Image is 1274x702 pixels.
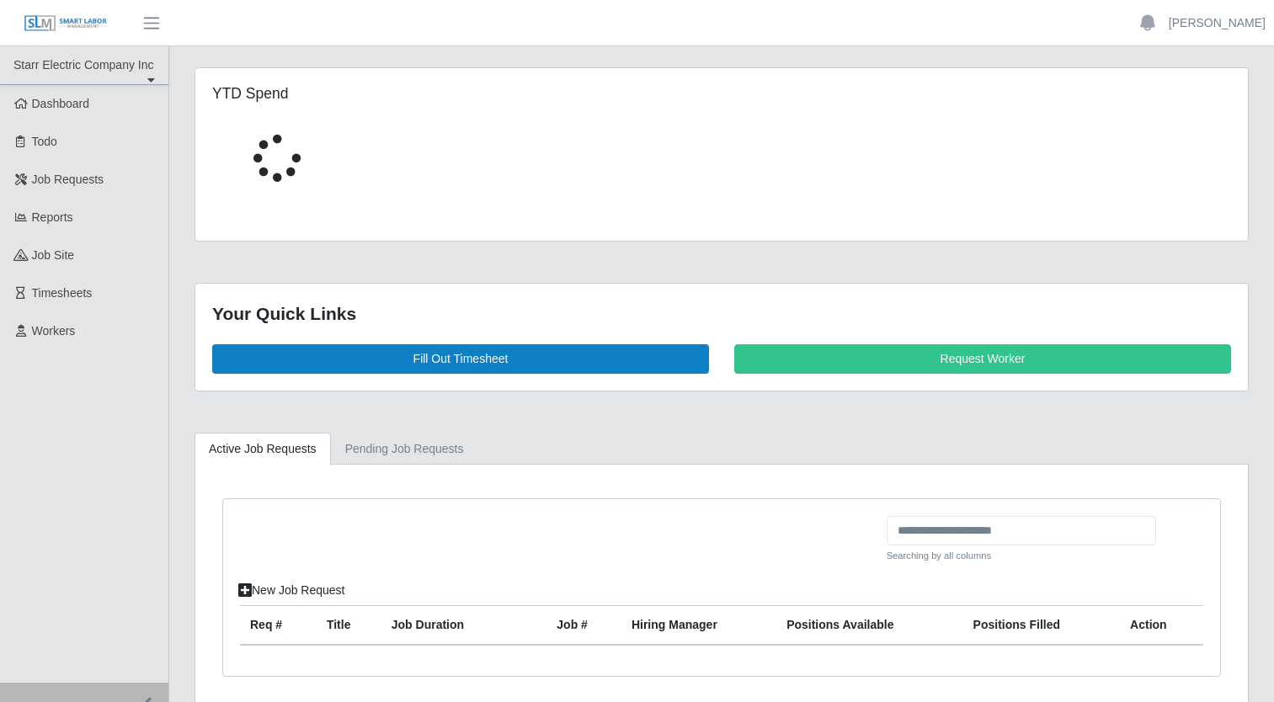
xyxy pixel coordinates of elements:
a: Active Job Requests [195,433,331,465]
th: Req # [240,606,317,646]
a: [PERSON_NAME] [1169,14,1266,32]
th: Job Duration [381,606,517,646]
span: Todo [32,135,57,148]
span: Workers [32,324,76,338]
span: Dashboard [32,97,90,110]
span: Reports [32,210,73,224]
a: Request Worker [734,344,1231,374]
a: Fill Out Timesheet [212,344,709,374]
a: Pending Job Requests [331,433,478,465]
div: Your Quick Links [212,300,1231,327]
img: SLM Logo [24,14,108,33]
a: New Job Request [227,576,356,605]
th: Job # [546,606,621,646]
th: Hiring Manager [621,606,776,646]
h5: YTD Spend [212,85,535,103]
th: Action [1120,606,1203,646]
th: Positions Available [776,606,962,646]
span: Timesheets [32,286,93,300]
span: Job Requests [32,173,104,186]
span: job site [32,248,75,262]
small: Searching by all columns [887,549,1156,563]
th: Title [317,606,381,646]
th: Positions Filled [963,606,1121,646]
